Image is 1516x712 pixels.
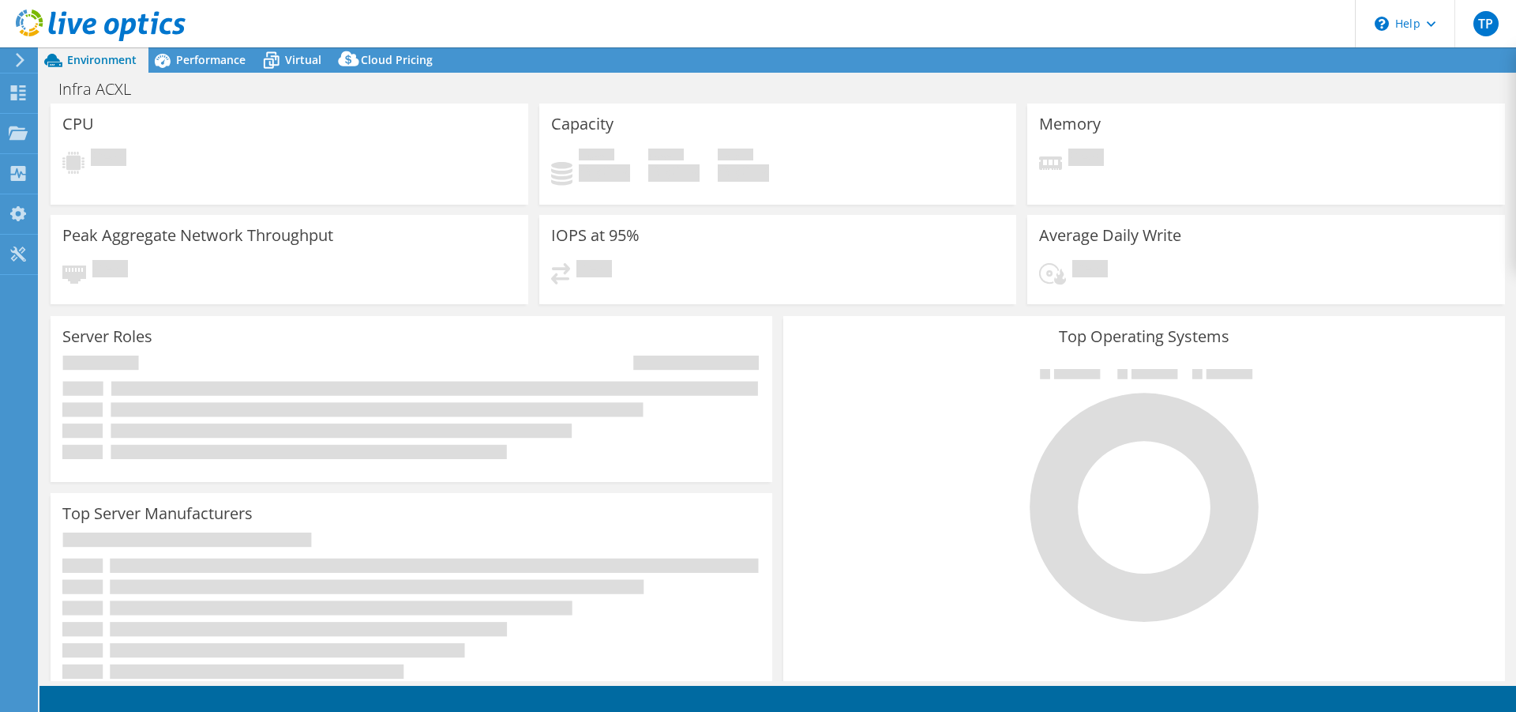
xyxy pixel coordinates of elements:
h3: Average Daily Write [1039,227,1181,244]
span: Cloud Pricing [361,52,433,67]
span: TP [1473,11,1499,36]
h4: 0 GiB [648,164,700,182]
span: Environment [67,52,137,67]
h3: Top Server Manufacturers [62,505,253,522]
h3: Capacity [551,115,614,133]
h3: Server Roles [62,328,152,345]
svg: \n [1375,17,1389,31]
h3: CPU [62,115,94,133]
span: Performance [176,52,246,67]
span: Total [718,149,753,164]
span: Pending [92,260,128,281]
span: Pending [1072,260,1108,281]
span: Used [579,149,614,164]
span: Pending [576,260,612,281]
span: Free [648,149,684,164]
h4: 0 GiB [718,164,769,182]
h3: Peak Aggregate Network Throughput [62,227,333,244]
h3: IOPS at 95% [551,227,640,244]
span: Virtual [285,52,321,67]
h3: Memory [1039,115,1101,133]
h4: 0 GiB [579,164,630,182]
h1: Infra ACXL [51,81,156,98]
span: Pending [1068,149,1104,170]
h3: Top Operating Systems [795,328,1493,345]
span: Pending [91,149,126,170]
